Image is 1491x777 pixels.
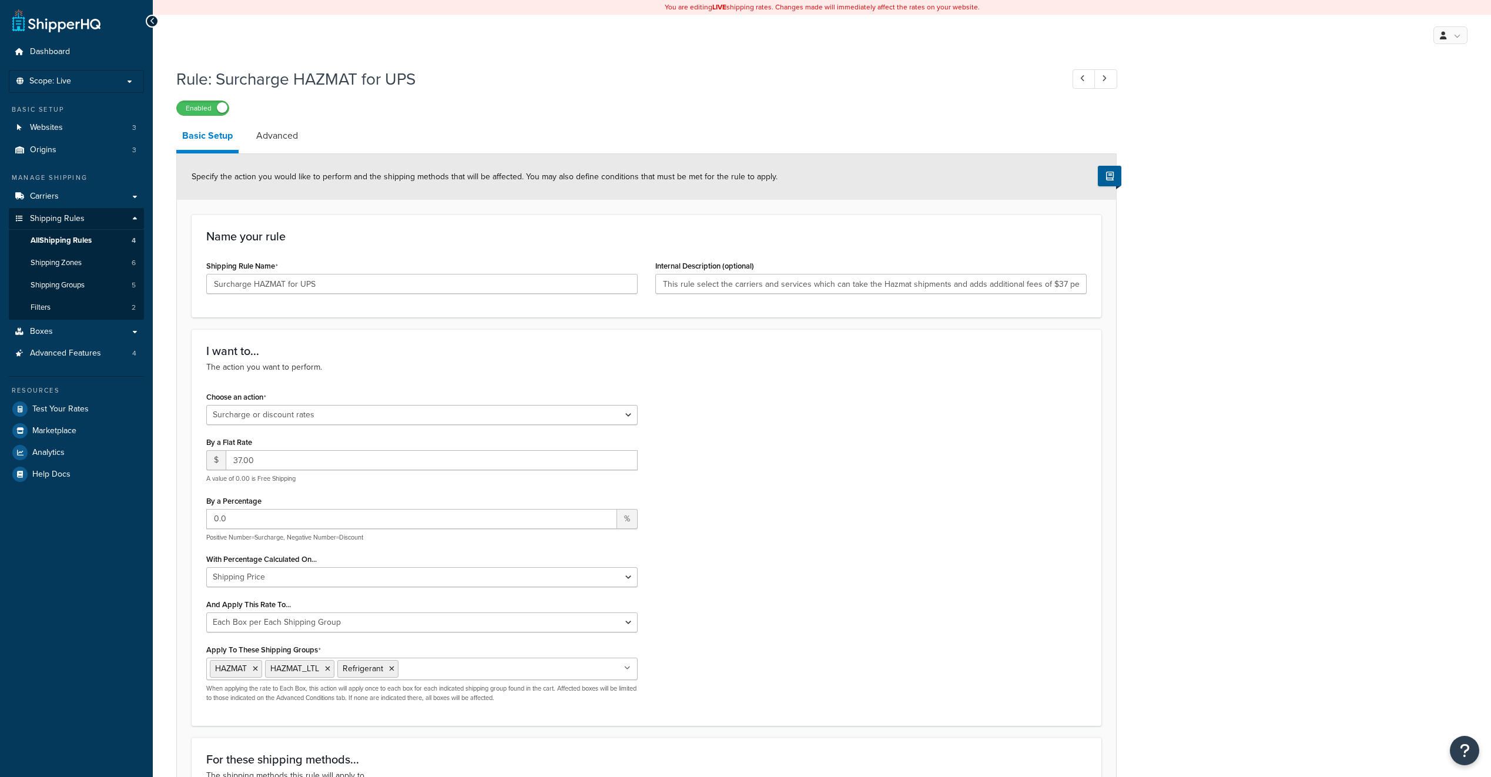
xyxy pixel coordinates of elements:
[9,343,144,364] a: Advanced Features4
[9,117,144,139] a: Websites3
[270,662,319,675] span: HAZMAT_LTL
[206,230,1087,243] h3: Name your rule
[177,101,229,115] label: Enabled
[32,426,76,436] span: Marketplace
[9,105,144,115] div: Basic Setup
[32,470,71,480] span: Help Docs
[31,303,51,313] span: Filters
[206,393,266,402] label: Choose an action
[206,555,317,564] label: With Percentage Calculated On...
[9,274,144,296] a: Shipping Groups5
[132,349,136,359] span: 4
[206,438,252,447] label: By a Flat Rate
[9,230,144,252] a: AllShipping Rules4
[9,41,144,63] a: Dashboard
[9,117,144,139] li: Websites
[9,208,144,320] li: Shipping Rules
[132,280,136,290] span: 5
[712,2,726,12] b: LIVE
[132,123,136,133] span: 3
[206,450,226,470] span: $
[343,662,383,675] span: Refrigerant
[9,274,144,296] li: Shipping Groups
[30,327,53,337] span: Boxes
[9,386,144,396] div: Resources
[30,192,59,202] span: Carriers
[176,68,1051,91] h1: Rule: Surcharge HAZMAT for UPS
[32,448,65,458] span: Analytics
[215,662,247,675] span: HAZMAT
[206,361,1087,374] p: The action you want to perform.
[30,145,56,155] span: Origins
[9,208,144,230] a: Shipping Rules
[1073,69,1095,89] a: Previous Record
[9,139,144,161] a: Origins3
[655,262,754,270] label: Internal Description (optional)
[9,252,144,274] li: Shipping Zones
[617,509,638,529] span: %
[9,420,144,441] a: Marketplace
[30,47,70,57] span: Dashboard
[31,236,92,246] span: All Shipping Rules
[9,464,144,485] a: Help Docs
[1094,69,1117,89] a: Next Record
[32,404,89,414] span: Test Your Rates
[206,262,278,271] label: Shipping Rule Name
[9,297,144,319] li: Filters
[192,170,778,183] span: Specify the action you would like to perform and the shipping methods that will be affected. You ...
[9,321,144,343] a: Boxes
[250,122,304,150] a: Advanced
[9,173,144,183] div: Manage Shipping
[206,645,321,655] label: Apply To These Shipping Groups
[1098,166,1121,186] button: Show Help Docs
[206,474,638,483] p: A value of 0.00 is Free Shipping
[9,442,144,463] a: Analytics
[9,398,144,420] a: Test Your Rates
[176,122,239,153] a: Basic Setup
[9,186,144,207] a: Carriers
[206,600,291,609] label: And Apply This Rate To...
[206,533,638,542] p: Positive Number=Surcharge, Negative Number=Discount
[132,236,136,246] span: 4
[9,252,144,274] a: Shipping Zones6
[9,297,144,319] a: Filters2
[132,258,136,268] span: 6
[30,214,85,224] span: Shipping Rules
[132,303,136,313] span: 2
[29,76,71,86] span: Scope: Live
[31,258,82,268] span: Shipping Zones
[9,139,144,161] li: Origins
[9,343,144,364] li: Advanced Features
[206,684,638,702] p: When applying the rate to Each Box, this action will apply once to each box for each indicated sh...
[206,753,1087,766] h3: For these shipping methods...
[132,145,136,155] span: 3
[206,497,262,505] label: By a Percentage
[1450,736,1479,765] button: Open Resource Center
[30,123,63,133] span: Websites
[30,349,101,359] span: Advanced Features
[31,280,85,290] span: Shipping Groups
[206,344,1087,357] h3: I want to...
